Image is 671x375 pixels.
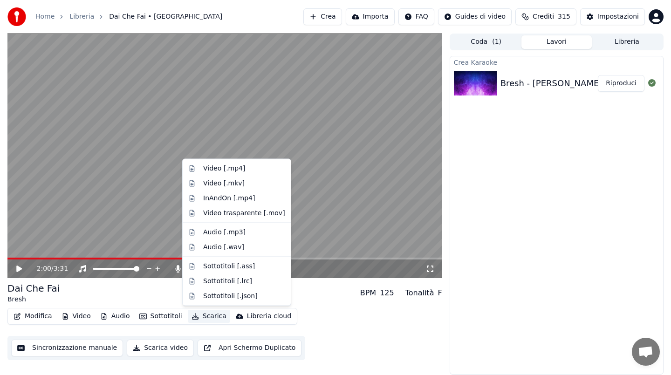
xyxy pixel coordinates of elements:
span: Crediti [533,12,554,21]
button: Coda [451,35,521,49]
div: Crea Karaoke [450,56,663,68]
button: Guides di video [438,8,512,25]
button: Crediti315 [515,8,576,25]
button: Crea [303,8,342,25]
a: Home [35,12,55,21]
button: FAQ [398,8,434,25]
button: Sottotitoli [136,310,186,323]
div: Audio [.mp3] [203,227,246,237]
span: 2:00 [37,264,51,273]
button: Apri Schermo Duplicato [198,340,301,356]
img: youka [7,7,26,26]
div: F [438,287,442,299]
div: Dai Che Fai [7,282,60,295]
button: Scarica [188,310,230,323]
div: Aprire la chat [632,338,660,366]
button: Video [58,310,95,323]
div: Audio [.wav] [203,242,244,252]
div: Libreria cloud [247,312,291,321]
button: Riproduci [598,75,644,92]
div: Impostazioni [597,12,639,21]
span: 3:31 [54,264,68,273]
div: / [37,264,59,273]
span: 315 [558,12,570,21]
button: Modifica [10,310,56,323]
button: Impostazioni [580,8,645,25]
nav: breadcrumb [35,12,222,21]
div: Bresh - [PERSON_NAME] [500,77,603,90]
div: Bresh [7,295,60,304]
div: Sottotitoli [.lrc] [203,276,252,286]
span: Dai Che Fai • [GEOGRAPHIC_DATA] [109,12,222,21]
div: Video [.mp4] [203,164,245,173]
button: Scarica video [127,340,194,356]
div: Video trasparente [.mov] [203,208,285,218]
a: Libreria [69,12,94,21]
div: 125 [380,287,394,299]
div: Sottotitoli [.ass] [203,261,255,271]
div: Tonalità [405,287,434,299]
button: Importa [346,8,395,25]
span: ( 1 ) [492,37,501,47]
div: BPM [360,287,376,299]
div: Video [.mkv] [203,178,245,188]
div: Sottotitoli [.json] [203,291,258,300]
button: Audio [96,310,134,323]
div: InAndOn [.mp4] [203,193,255,203]
button: Libreria [592,35,662,49]
button: Lavori [521,35,592,49]
button: Sincronizzazione manuale [11,340,123,356]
